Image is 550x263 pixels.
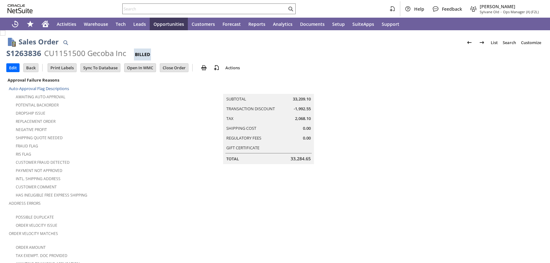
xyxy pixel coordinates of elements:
a: Warehouse [80,18,112,30]
a: Support [378,18,403,30]
a: Order Velocity Issue [16,223,57,228]
span: Reports [248,21,265,27]
input: Print Labels [48,64,76,72]
a: Actions [223,65,242,71]
span: 0.00 [303,135,311,141]
a: Opportunities [150,18,188,30]
a: Awaiting Auto-Approval [16,94,65,100]
a: Recent Records [8,18,23,30]
span: 2,068.10 [295,116,311,122]
a: Shipping Quote Needed [16,135,63,140]
a: Subtotal [226,96,246,102]
span: Support [382,21,399,27]
a: List [488,37,500,48]
img: add-record.svg [213,64,220,71]
div: S1263836 [6,48,41,58]
a: Tech [112,18,130,30]
input: Sync To Database [81,64,120,72]
span: Feedback [442,6,462,12]
a: Replacement Order [16,119,55,124]
img: print.svg [200,64,208,71]
a: Reports [245,18,269,30]
span: 33,209.10 [293,96,311,102]
input: Edit [7,64,19,72]
a: Documents [296,18,328,30]
a: Total [226,156,239,162]
span: Help [414,6,424,12]
input: Back [24,64,38,72]
a: Intl. Shipping Address [16,176,61,181]
a: Possible Duplicate [16,214,54,220]
a: Tax [226,116,234,121]
a: Setup [328,18,349,30]
span: [PERSON_NAME] [480,3,539,9]
span: Setup [332,21,345,27]
span: Analytics [273,21,292,27]
span: Sylvane Old [480,9,499,14]
a: Customer Comment [16,184,57,190]
svg: Shortcuts [26,20,34,28]
a: Has Ineligible Free Express Shipping [16,192,87,198]
div: CU1151500 Gecoba Inc [44,48,126,58]
div: Billed [134,49,151,60]
span: Forecast [223,21,241,27]
a: Tax Exempt. Doc Provided [16,253,67,258]
span: Activities [57,21,76,27]
a: Gift Certificate [226,145,259,151]
a: Customers [188,18,219,30]
a: Customer Fraud Detected [16,160,70,165]
span: Opportunities [153,21,184,27]
div: Shortcuts [23,18,38,30]
span: - [501,9,502,14]
img: Previous [466,39,473,46]
a: Order Velocity Matches [9,231,58,236]
span: SuiteApps [352,21,374,27]
a: Home [38,18,53,30]
span: Tech [116,21,126,27]
a: Customize [518,37,544,48]
a: Address Errors [9,201,41,206]
svg: Recent Records [11,20,19,28]
svg: logo [8,4,33,13]
span: Ops Manager (A) (F2L) [503,9,539,14]
span: -1,992.55 [294,106,311,112]
a: Regulatory Fees [226,135,261,141]
a: Analytics [269,18,296,30]
a: Transaction Discount [226,106,275,111]
svg: Search [287,5,294,13]
input: Open In WMC [124,64,156,72]
h1: Sales Order [19,37,59,47]
a: Dropship Issue [16,111,45,116]
span: Leads [133,21,146,27]
span: 33,284.65 [291,156,311,162]
a: RIS flag [16,152,31,157]
caption: Summary [223,84,314,94]
input: Search [123,5,287,13]
a: Fraud Flag [16,143,38,149]
a: Potential Backorder [16,102,59,108]
a: Leads [130,18,150,30]
a: Negative Profit [16,127,47,132]
a: Payment not approved [16,168,62,173]
span: Customers [192,21,215,27]
span: 0.00 [303,125,311,131]
a: Forecast [219,18,245,30]
div: Approval Failure Reasons [6,76,183,84]
a: Order Amount [16,245,46,250]
img: Quick Find [62,39,69,46]
a: Activities [53,18,80,30]
span: Warehouse [84,21,108,27]
a: Search [500,37,518,48]
a: SuiteApps [349,18,378,30]
input: Close Order [160,64,188,72]
a: Auto-Approval Flag Descriptions [9,86,69,91]
svg: Home [42,20,49,28]
img: Next [478,39,486,46]
a: Shipping Cost [226,125,256,131]
span: Documents [300,21,325,27]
